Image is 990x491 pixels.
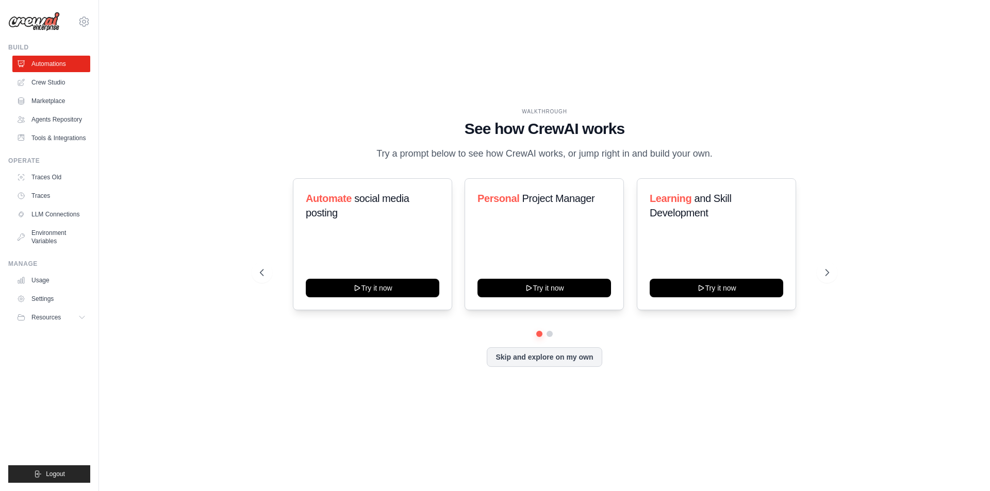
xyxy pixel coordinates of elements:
a: Traces Old [12,169,90,185]
span: social media posting [306,193,409,218]
a: Marketplace [12,93,90,109]
a: Automations [12,56,90,72]
span: Automate [306,193,352,204]
button: Try it now [477,279,611,297]
div: Operate [8,157,90,165]
div: Build [8,43,90,52]
img: Logo [8,12,60,31]
a: Crew Studio [12,74,90,91]
p: Try a prompt below to see how CrewAI works, or jump right in and build your own. [371,146,718,161]
button: Try it now [306,279,439,297]
a: Environment Variables [12,225,90,249]
button: Logout [8,465,90,483]
div: Manage [8,260,90,268]
span: Learning [650,193,691,204]
span: and Skill Development [650,193,731,218]
button: Resources [12,309,90,326]
div: WALKTHROUGH [260,108,829,115]
a: Settings [12,291,90,307]
span: Project Manager [522,193,595,204]
a: Usage [12,272,90,289]
button: Try it now [650,279,783,297]
button: Skip and explore on my own [487,347,602,367]
span: Personal [477,193,519,204]
a: Agents Repository [12,111,90,128]
a: LLM Connections [12,206,90,223]
a: Tools & Integrations [12,130,90,146]
h1: See how CrewAI works [260,120,829,138]
a: Traces [12,188,90,204]
span: Logout [46,470,65,478]
span: Resources [31,313,61,321]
